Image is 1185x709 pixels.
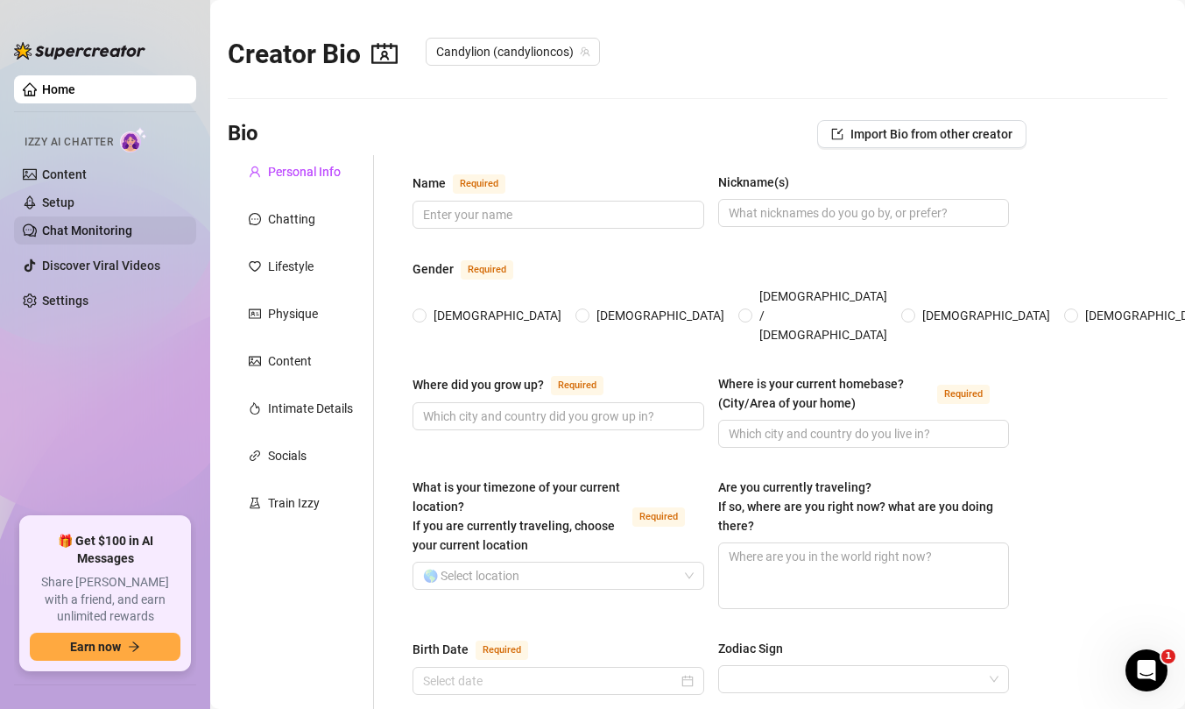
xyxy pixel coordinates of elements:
[413,374,623,395] label: Where did you grow up?
[413,375,544,394] div: Where did you grow up?
[718,173,789,192] div: Nickname(s)
[718,374,1010,413] label: Where is your current homebase? (City/Area of your home)
[42,294,88,308] a: Settings
[268,162,341,181] div: Personal Info
[70,640,121,654] span: Earn now
[718,173,801,192] label: Nickname(s)
[268,351,312,371] div: Content
[268,304,318,323] div: Physique
[413,259,454,279] div: Gender
[817,120,1026,148] button: Import Bio from other creator
[915,306,1057,325] span: [DEMOGRAPHIC_DATA]
[249,213,261,225] span: message
[42,195,74,209] a: Setup
[551,376,603,395] span: Required
[476,641,528,660] span: Required
[42,223,132,238] a: Chat Monitoring
[14,42,145,60] img: logo-BBDzfeDw.svg
[423,671,678,691] input: Birth Date
[413,640,469,659] div: Birth Date
[268,209,315,229] div: Chatting
[850,127,1012,141] span: Import Bio from other creator
[413,173,525,194] label: Name
[30,574,180,626] span: Share [PERSON_NAME] with a friend, and earn unlimited rewards
[268,399,353,418] div: Intimate Details
[249,450,261,462] span: link
[268,257,314,276] div: Lifestyle
[42,82,75,96] a: Home
[249,497,261,509] span: experiment
[589,306,731,325] span: [DEMOGRAPHIC_DATA]
[1125,649,1167,691] iframe: Intercom live chat
[268,493,320,513] div: Train Izzy
[1161,649,1175,663] span: 1
[632,507,685,527] span: Required
[25,134,113,151] span: Izzy AI Chatter
[580,46,590,57] span: team
[729,424,996,443] input: Where is your current homebase? (City/Area of your home)
[718,639,795,658] label: Zodiac Sign
[718,374,931,413] div: Where is your current homebase? (City/Area of your home)
[249,402,261,415] span: fire
[427,306,568,325] span: [DEMOGRAPHIC_DATA]
[718,639,783,658] div: Zodiac Sign
[30,533,180,567] span: 🎁 Get $100 in AI Messages
[120,127,147,152] img: AI Chatter
[937,385,990,404] span: Required
[249,355,261,367] span: picture
[249,308,261,320] span: idcard
[423,205,690,224] input: Name
[752,287,894,344] span: [DEMOGRAPHIC_DATA] / [DEMOGRAPHIC_DATA]
[268,446,307,465] div: Socials
[436,39,589,65] span: Candylion (candylioncos)
[423,407,690,426] input: Where did you grow up?
[413,639,547,660] label: Birth Date
[128,641,140,653] span: arrow-right
[249,166,261,178] span: user
[413,174,446,193] div: Name
[42,259,160,273] a: Discover Viral Videos
[228,38,398,71] h2: Creator Bio
[718,480,993,533] span: Are you currently traveling? If so, where are you right now? what are you doing there?
[413,480,620,552] span: What is your timezone of your current location? If you are currently traveling, choose your curre...
[729,203,996,223] input: Nickname(s)
[453,174,505,194] span: Required
[228,120,258,148] h3: Bio
[30,633,180,661] button: Earn nowarrow-right
[42,167,87,181] a: Content
[371,40,398,67] span: contacts
[831,128,843,140] span: import
[413,259,533,280] label: Gender
[249,260,261,273] span: heart
[461,260,513,280] span: Required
